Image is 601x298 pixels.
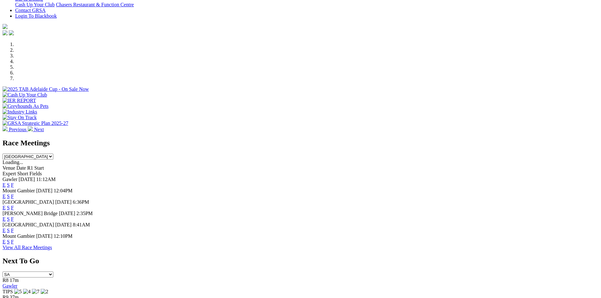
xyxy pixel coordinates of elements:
a: Previous [3,127,28,132]
img: chevron-left-pager-white.svg [3,126,8,131]
span: Loading... [3,160,23,165]
span: Short [17,171,28,176]
img: 7 [32,289,39,295]
a: Cash Up Your Club [15,2,55,7]
span: 2:35PM [76,211,93,216]
a: E [3,216,6,222]
span: Mount Gambier [3,233,35,239]
img: 2025 TAB Adelaide Cup - On Sale Now [3,86,89,92]
img: IER REPORT [3,98,36,103]
a: E [3,228,6,233]
img: Industry Links [3,109,37,115]
span: [PERSON_NAME] Bridge [3,211,58,216]
span: 12:10PM [54,233,73,239]
img: logo-grsa-white.png [3,24,8,29]
a: S [7,216,10,222]
span: R1 Start [27,165,44,171]
span: R8 [3,278,9,283]
a: F [11,228,14,233]
div: Bar & Dining [15,2,598,8]
span: Expert [3,171,16,176]
a: E [3,194,6,199]
img: facebook.svg [3,30,8,35]
span: [DATE] [55,199,72,205]
span: Previous [9,127,27,132]
a: S [7,205,10,210]
a: Login To Blackbook [15,13,57,19]
span: Gawler [3,177,17,182]
img: 2 [41,289,48,295]
a: F [11,216,14,222]
img: GRSA Strategic Plan 2025-27 [3,120,68,126]
img: Stay On Track [3,115,37,120]
a: Next [28,127,44,132]
span: Venue [3,165,15,171]
h2: Race Meetings [3,139,598,147]
span: [GEOGRAPHIC_DATA] [3,222,54,227]
img: Greyhounds As Pets [3,103,49,109]
a: S [7,239,10,244]
a: View All Race Meetings [3,245,52,250]
span: 12:04PM [54,188,73,193]
a: F [11,239,14,244]
span: Date [16,165,26,171]
a: E [3,182,6,188]
span: [GEOGRAPHIC_DATA] [3,199,54,205]
a: E [3,239,6,244]
img: Cash Up Your Club [3,92,47,98]
h2: Next To Go [3,257,598,265]
span: 17m [10,278,19,283]
a: Chasers Restaurant & Function Centre [56,2,134,7]
a: F [11,194,14,199]
img: 4 [23,289,31,295]
span: [DATE] [36,233,53,239]
a: E [3,205,6,210]
a: Gawler [3,283,17,289]
img: chevron-right-pager-white.svg [28,126,33,131]
span: Fields [29,171,42,176]
span: Next [34,127,44,132]
span: 8:41AM [73,222,90,227]
span: Mount Gambier [3,188,35,193]
span: TIPS [3,289,13,294]
a: F [11,182,14,188]
a: S [7,228,10,233]
span: [DATE] [36,188,53,193]
span: 11:12AM [36,177,56,182]
span: [DATE] [19,177,35,182]
span: [DATE] [55,222,72,227]
span: [DATE] [59,211,75,216]
a: Contact GRSA [15,8,45,13]
img: twitter.svg [9,30,14,35]
a: F [11,205,14,210]
a: S [7,182,10,188]
span: 6:36PM [73,199,89,205]
img: 5 [14,289,22,295]
a: S [7,194,10,199]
